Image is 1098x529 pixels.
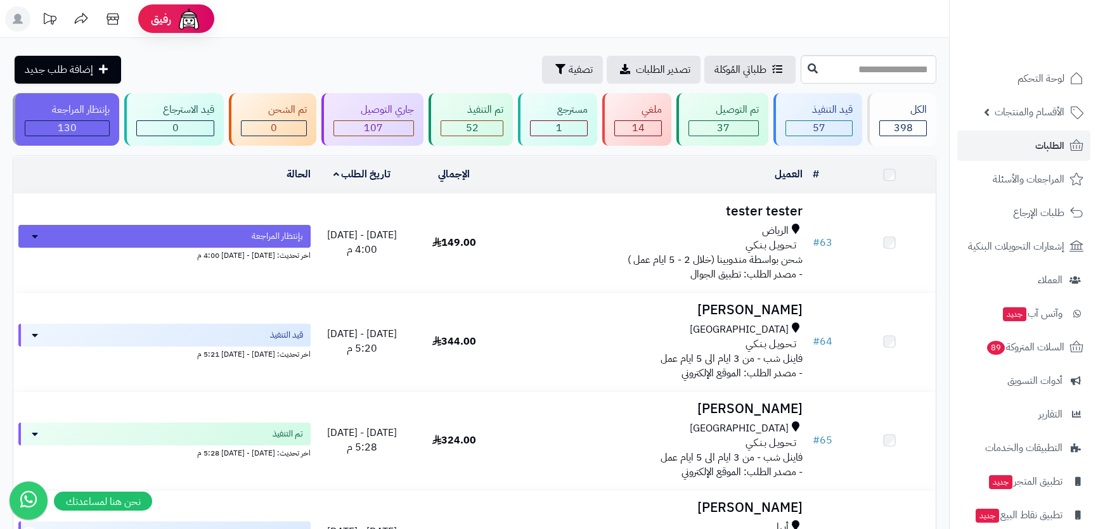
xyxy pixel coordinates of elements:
span: لوحة التحكم [1017,70,1064,87]
a: #64 [813,334,832,349]
div: بإنتظار المراجعة [25,103,110,117]
span: [GEOGRAPHIC_DATA] [690,322,789,337]
a: # [813,167,819,182]
a: المراجعات والأسئلة [957,164,1090,194]
h3: tester tester [505,204,803,219]
a: بإنتظار المراجعة 130 [10,93,122,146]
a: إشعارات التحويلات البنكية [957,231,1090,262]
h3: [PERSON_NAME] [505,303,803,317]
span: طلبات الإرجاع [1013,204,1064,222]
div: اخر تحديث: [DATE] - [DATE] 4:00 م [18,248,311,261]
span: 14 [632,120,645,136]
span: [DATE] - [DATE] 4:00 م [327,227,397,257]
span: 57 [813,120,825,136]
div: تم الشحن [241,103,307,117]
a: طلباتي المُوكلة [704,56,796,84]
span: # [813,235,820,250]
a: الطلبات [957,131,1090,161]
span: 89 [987,341,1005,355]
div: 0 [242,121,306,136]
a: العميل [775,167,803,182]
div: مسترجع [530,103,588,117]
span: جديد [976,509,999,523]
div: 37 [689,121,758,136]
div: تم التوصيل [688,103,759,117]
span: الرياض [762,224,789,238]
span: 149.00 [432,235,476,250]
div: قيد التنفيذ [785,103,853,117]
span: أدوات التسويق [1007,372,1062,390]
span: [DATE] - [DATE] 5:28 م [327,425,397,455]
a: التقارير [957,399,1090,430]
h3: [PERSON_NAME] [505,402,803,416]
span: قيد التنفيذ [270,329,303,341]
span: 398 [894,120,913,136]
a: تم التوصيل 37 [674,93,771,146]
span: الأقسام والمنتجات [995,103,1064,121]
div: اخر تحديث: [DATE] - [DATE] 5:28 م [18,445,311,459]
span: فاينل شب - من 3 ايام الى 5 ايام عمل [661,351,803,366]
a: قيد التنفيذ 57 [771,93,865,146]
span: 37 [717,120,730,136]
a: تم التنفيذ 52 [426,93,516,146]
div: اخر تحديث: [DATE] - [DATE] 5:21 م [18,347,311,360]
span: تم التنفيذ [273,428,303,440]
a: تصدير الطلبات [607,56,701,84]
span: 324.00 [432,433,476,448]
div: 130 [25,121,109,136]
a: #63 [813,235,832,250]
span: 130 [58,120,77,136]
span: 344.00 [432,334,476,349]
div: 14 [615,121,661,136]
span: تـحـويـل بـنـكـي [746,436,796,450]
a: إضافة طلب جديد [15,56,121,84]
div: قيد الاسترجاع [136,103,215,117]
a: طلبات الإرجاع [957,198,1090,228]
span: جديد [1003,307,1026,321]
div: 1 [531,121,587,136]
span: 0 [271,120,277,136]
span: العملاء [1038,271,1062,289]
span: 52 [466,120,479,136]
span: تـحـويـل بـنـكـي [746,238,796,253]
a: السلات المتروكة89 [957,332,1090,362]
a: الكل398 [865,93,939,146]
span: 107 [364,120,383,136]
span: إشعارات التحويلات البنكية [968,238,1064,255]
div: 57 [786,121,853,136]
a: لوحة التحكم [957,63,1090,94]
span: [GEOGRAPHIC_DATA] [690,421,789,436]
a: مسترجع 1 [515,93,600,146]
h3: [PERSON_NAME] [505,500,803,515]
a: العملاء [957,265,1090,295]
span: التطبيقات والخدمات [985,439,1062,457]
a: جاري التوصيل 107 [319,93,426,146]
span: 0 [172,120,179,136]
td: - مصدر الطلب: الموقع الإلكتروني [500,392,808,490]
a: قيد الاسترجاع 0 [122,93,227,146]
span: تصدير الطلبات [636,62,690,77]
div: ملغي [614,103,662,117]
a: تاريخ الطلب [333,167,391,182]
img: ai-face.png [176,6,202,32]
div: تم التنفيذ [441,103,504,117]
span: تطبيق نقاط البيع [974,506,1062,524]
span: طلباتي المُوكلة [714,62,766,77]
span: شحن بواسطة مندوبينا (خلال 2 - 5 ايام عمل ) [628,252,803,267]
a: الإجمالي [438,167,470,182]
a: تحديثات المنصة [34,6,65,35]
span: المراجعات والأسئلة [993,170,1064,188]
div: 0 [137,121,214,136]
a: تطبيق المتجرجديد [957,466,1090,497]
a: وآتس آبجديد [957,298,1090,329]
span: التقارير [1038,405,1062,423]
span: # [813,433,820,448]
a: أدوات التسويق [957,366,1090,396]
span: تـحـويـل بـنـكـي [746,337,796,352]
span: إضافة طلب جديد [25,62,93,77]
span: تصفية [569,62,593,77]
span: [DATE] - [DATE] 5:20 م [327,326,397,356]
a: تم الشحن 0 [226,93,319,146]
div: 107 [334,121,413,136]
td: - مصدر الطلب: تطبيق الجوال [500,194,808,292]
